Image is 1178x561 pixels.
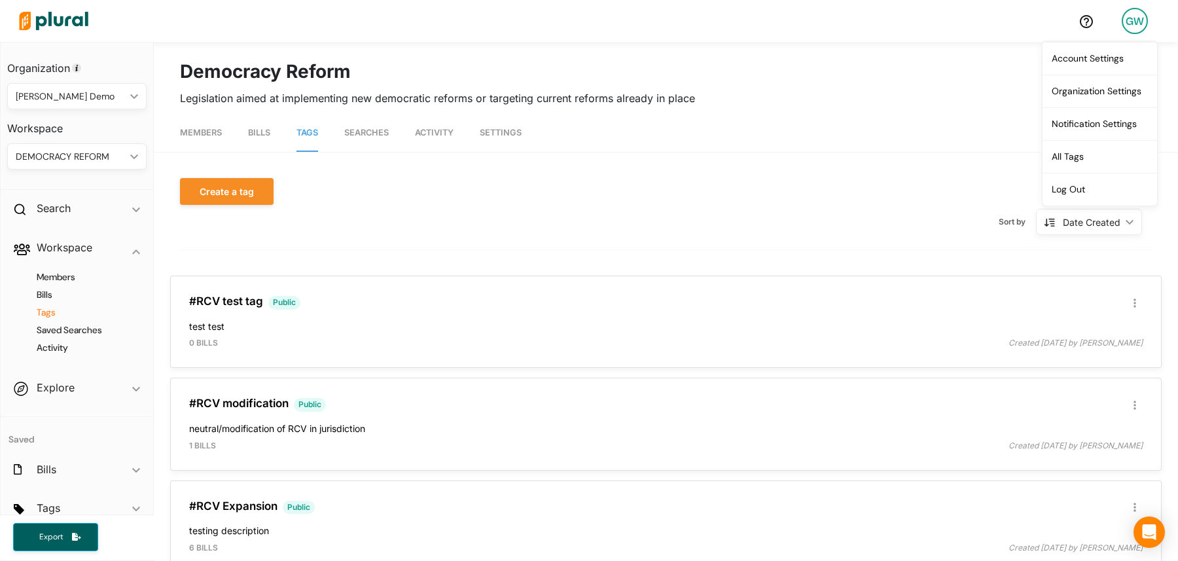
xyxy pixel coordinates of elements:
[480,115,522,152] a: Settings
[1122,8,1148,34] div: GW
[189,315,1143,333] h4: test test
[1043,75,1157,107] a: Organization Settings
[30,532,72,543] span: Export
[37,462,56,477] h2: Bills
[294,398,326,411] span: Public
[296,128,318,137] span: Tags
[666,337,1152,349] div: Created [DATE] by [PERSON_NAME]
[180,58,351,85] h1: Democracy Reform
[37,501,60,515] h2: Tags
[1133,516,1165,548] div: Open Intercom Messenger
[16,90,125,103] div: [PERSON_NAME] Demo
[179,542,666,554] div: 6 bills
[20,324,140,336] a: Saved Searches
[1063,215,1120,229] div: Date Created
[666,440,1152,452] div: Created [DATE] by [PERSON_NAME]
[268,296,300,309] span: Public
[189,417,1143,435] h4: neutral/modification of RCV in jurisdiction
[189,499,277,513] a: #RCV Expansion
[296,115,318,152] a: Tags
[7,49,147,78] h3: Organization
[415,115,454,152] a: Activity
[999,216,1036,228] span: Sort by
[189,397,289,410] a: #RCV modification
[37,240,92,255] h2: Workspace
[189,519,1143,537] h4: testing description
[180,128,222,137] span: Members
[1043,42,1157,75] a: Account Settings
[480,128,522,137] span: Settings
[189,295,263,308] a: #RCV test tag
[344,128,389,137] span: Searches
[180,178,274,205] button: Create a tag
[179,440,666,452] div: 1 bills
[666,542,1152,554] div: Created [DATE] by [PERSON_NAME]
[180,115,222,152] a: Members
[283,501,315,514] span: Public
[1043,107,1157,140] a: Notification Settings
[180,86,695,110] span: Legislation aimed at implementing new democratic reforms or targeting current reforms already in ...
[415,128,454,137] span: Activity
[20,306,140,319] a: Tags
[248,128,270,137] span: Bills
[20,271,140,283] a: Members
[344,115,389,152] a: Searches
[248,115,270,152] a: Bills
[1,417,153,449] h4: Saved
[37,380,75,395] h2: Explore
[1111,3,1158,39] a: GW
[7,109,147,138] h3: Workspace
[1043,140,1157,173] a: All Tags
[37,201,71,215] h2: Search
[20,289,140,301] a: Bills
[20,342,140,354] a: Activity
[179,337,666,349] div: 0 bills
[1043,173,1157,206] a: Log Out
[71,62,82,74] div: Tooltip anchor
[13,523,98,551] button: Export
[16,150,125,164] div: DEMOCRACY REFORM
